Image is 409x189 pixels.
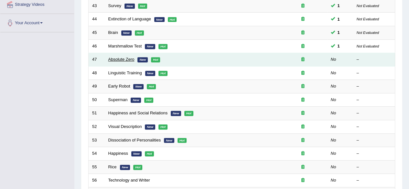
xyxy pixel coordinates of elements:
em: No [331,84,336,89]
em: No [331,164,336,169]
a: Happiness and Social Relations [108,110,168,115]
a: Marshmallow Test [108,44,142,48]
div: Exam occurring question [282,137,324,143]
a: Absolute Zero [108,57,135,62]
a: Your Account [0,14,74,30]
em: New [131,98,141,103]
div: Exam occurring question [282,57,324,63]
em: Hot [158,44,167,49]
em: Hot [147,84,156,89]
small: Not Evaluated [357,17,379,21]
div: – [357,177,392,184]
em: New [137,57,148,62]
td: 45 [89,26,105,40]
em: No [331,57,336,62]
span: You can still take this question [335,16,342,23]
em: New [120,165,130,170]
em: New [145,124,155,130]
em: Hot [145,151,154,156]
a: Happiness [108,151,128,156]
div: Exam occurring question [282,83,324,89]
td: 51 [89,107,105,120]
div: Exam occurring question [282,124,324,130]
em: New [124,4,135,9]
div: Exam occurring question [282,110,324,116]
em: No [331,151,336,156]
a: Superman [108,97,128,102]
span: You can still take this question [335,2,342,9]
a: Linguistic Training [108,70,142,75]
div: – [357,164,392,170]
td: 54 [89,147,105,161]
td: 50 [89,93,105,107]
em: New [154,17,165,22]
div: Exam occurring question [282,151,324,157]
a: Brain [108,30,118,35]
div: – [357,57,392,63]
div: Exam occurring question [282,97,324,103]
em: New [145,71,156,76]
span: You can still take this question [335,43,342,49]
em: Hot [178,138,187,143]
div: – [357,137,392,143]
small: Not Evaluated [357,44,379,48]
div: – [357,110,392,116]
em: New [133,84,144,89]
div: Exam occurring question [282,70,324,76]
div: Exam occurring question [282,30,324,36]
small: Not Evaluated [357,31,379,35]
td: 55 [89,160,105,174]
em: New [171,111,181,116]
em: New [121,30,132,36]
div: – [357,83,392,89]
a: Dissociation of Personalities [108,138,161,142]
div: Exam occurring question [282,16,324,22]
em: Hot [138,4,147,9]
div: Exam occurring question [282,3,324,9]
div: – [357,97,392,103]
td: 53 [89,133,105,147]
a: Visual Description [108,124,142,129]
td: 48 [89,66,105,80]
div: Exam occurring question [282,164,324,170]
small: Not Evaluated [357,4,379,8]
td: 49 [89,80,105,93]
a: Technology and Writer [108,178,150,183]
td: 52 [89,120,105,133]
em: Hot [158,124,167,130]
em: No [331,124,336,129]
em: Hot [184,111,193,116]
a: Extinction of Language [108,16,151,21]
div: Exam occurring question [282,177,324,184]
td: 47 [89,53,105,67]
div: – [357,70,392,76]
span: You can still take this question [335,29,342,36]
em: New [164,138,174,143]
td: 46 [89,39,105,53]
em: Hot [135,30,144,36]
em: No [331,70,336,75]
em: Hot [168,17,177,22]
em: Hot [133,165,142,170]
em: Hot [158,71,167,76]
div: – [357,124,392,130]
em: No [331,138,336,142]
td: 56 [89,174,105,187]
div: Exam occurring question [282,43,324,49]
em: Hot [151,57,160,62]
a: Survey [108,3,121,8]
em: No [331,110,336,115]
a: Rice [108,164,117,169]
em: New [145,44,155,49]
em: New [131,151,142,156]
a: Early Robot [108,84,130,89]
div: – [357,151,392,157]
td: 44 [89,13,105,26]
em: No [331,178,336,183]
em: No [331,97,336,102]
em: Hot [144,98,153,103]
